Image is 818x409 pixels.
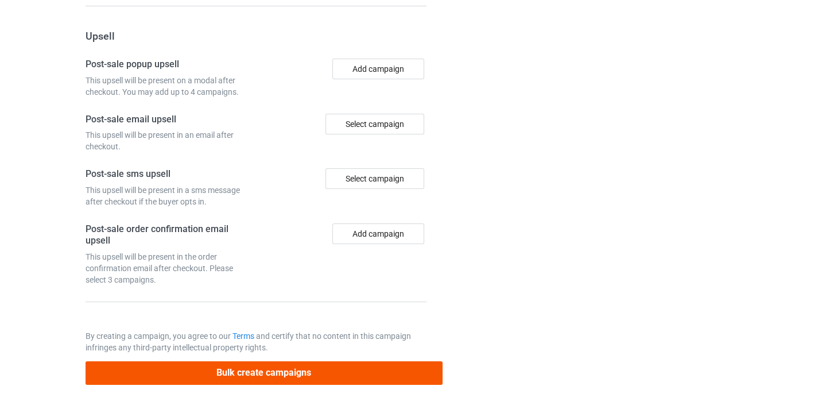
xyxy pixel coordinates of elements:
h4: Post-sale popup upsell [86,59,252,71]
div: Select campaign [325,114,424,134]
div: This upsell will be present in a sms message after checkout if the buyer opts in. [86,184,252,207]
div: This upsell will be present on a modal after checkout. You may add up to 4 campaigns. [86,75,252,98]
h4: Post-sale email upsell [86,114,252,126]
h3: Upsell [86,29,427,43]
div: Select campaign [325,168,424,189]
h4: Post-sale order confirmation email upsell [86,223,252,247]
button: Add campaign [332,223,424,244]
h4: Post-sale sms upsell [86,168,252,180]
div: This upsell will be present in the order confirmation email after checkout. Please select 3 campa... [86,251,252,285]
p: By creating a campaign, you agree to our and certify that no content in this campaign infringes a... [86,330,427,353]
button: Add campaign [332,59,424,79]
button: Bulk create campaigns [86,361,443,385]
div: This upsell will be present in an email after checkout. [86,129,252,152]
a: Terms [232,331,254,341]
